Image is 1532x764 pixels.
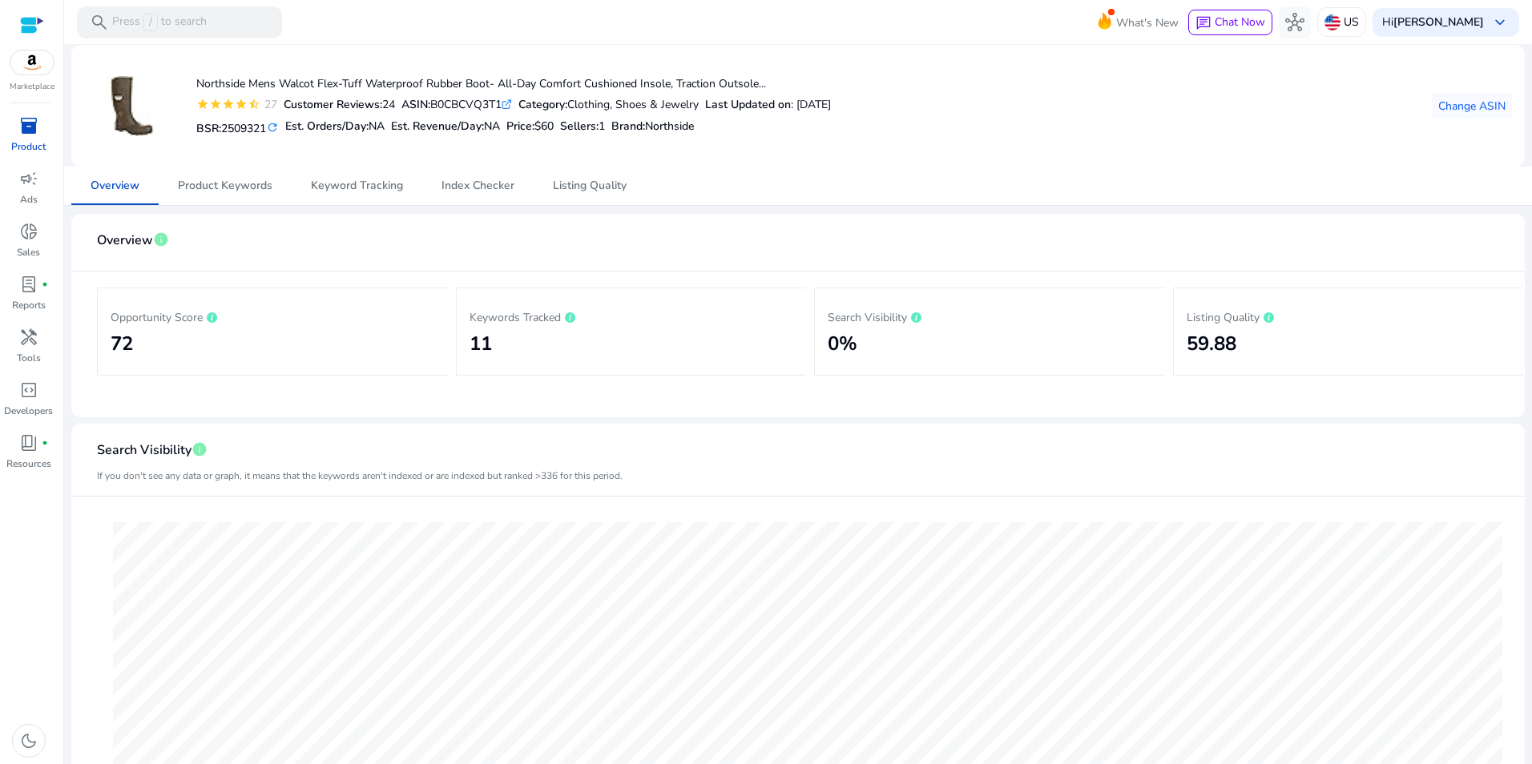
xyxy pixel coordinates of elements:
span: campaign [19,169,38,188]
p: US [1344,8,1359,36]
h5: Sellers: [560,120,605,134]
img: amazon.svg [10,50,54,74]
p: Tools [17,351,41,365]
h2: 11 [470,332,794,356]
h5: Est. Revenue/Day: [391,120,500,134]
h2: 72 [111,332,435,356]
p: Product [11,139,46,154]
span: book_4 [19,433,38,452]
h5: Est. Orders/Day: [285,120,385,134]
mat-icon: star [196,98,209,111]
span: fiber_manual_record [42,440,48,446]
span: Change ASIN [1438,98,1506,115]
h4: Northside Mens Walcot Flex-Tuff Waterproof Rubber Boot- All-Day Comfort Cushioned Insole, Tractio... [196,78,831,91]
span: dark_mode [19,731,38,750]
p: Sales [17,245,40,259]
span: hub [1285,13,1304,32]
span: 1 [599,119,605,134]
mat-icon: star [209,98,222,111]
h5: : [611,120,694,134]
b: Category: [518,97,567,112]
p: Ads [20,192,38,207]
p: Resources [6,456,51,471]
span: donut_small [19,222,38,241]
b: Last Updated on [705,97,791,112]
button: chatChat Now [1188,10,1272,35]
span: Index Checker [441,180,514,191]
span: chat [1195,15,1211,31]
b: [PERSON_NAME] [1393,14,1484,30]
p: Marketplace [10,81,54,93]
span: Northside [645,119,694,134]
b: ASIN: [401,97,430,112]
span: lab_profile [19,275,38,294]
p: Search Visibility [828,307,1152,326]
span: handyman [19,328,38,347]
div: 27 [260,96,277,113]
div: : [DATE] [705,96,831,113]
span: Chat Now [1215,14,1265,30]
span: keyboard_arrow_down [1490,13,1510,32]
span: Overview [91,180,139,191]
span: Overview [97,227,153,255]
div: Clothing, Shoes & Jewelry [518,96,699,113]
span: Brand [611,119,643,134]
img: 31kq1pwga3L._AC_US40_.jpg [103,76,163,136]
span: 2509321 [221,121,266,136]
h5: BSR: [196,119,279,136]
span: Keyword Tracking [311,180,403,191]
span: search [90,13,109,32]
mat-icon: star [222,98,235,111]
span: info [153,231,169,247]
b: Customer Reviews: [284,97,382,112]
span: code_blocks [19,380,38,400]
span: fiber_manual_record [42,281,48,288]
p: Reports [12,298,46,312]
div: B0CBCVQ3T1 [401,96,512,113]
span: Search Visibility [97,436,191,464]
span: Product Keywords [178,180,272,191]
p: Developers [4,404,53,418]
span: NA [369,119,385,134]
h5: Price: [506,120,554,134]
mat-card-subtitle: If you don't see any data or graph, it means that the keywords aren't indexed or are indexed but ... [97,468,623,484]
span: What's New [1116,9,1179,37]
p: Opportunity Score [111,307,435,326]
mat-icon: refresh [266,120,279,135]
img: us.svg [1324,14,1340,30]
div: 24 [284,96,395,113]
span: NA [484,119,500,134]
mat-icon: star [235,98,248,111]
span: / [143,14,158,31]
p: Keywords Tracked [470,307,794,326]
p: Listing Quality [1187,307,1511,326]
h2: 59.88 [1187,332,1511,356]
span: Listing Quality [553,180,627,191]
mat-icon: star_half [248,98,260,111]
button: Change ASIN [1432,93,1512,119]
button: hub [1279,6,1311,38]
h2: 0% [828,332,1152,356]
span: info [191,441,208,457]
p: Press to search [112,14,207,31]
span: inventory_2 [19,116,38,135]
span: $60 [534,119,554,134]
p: Hi [1382,17,1484,28]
